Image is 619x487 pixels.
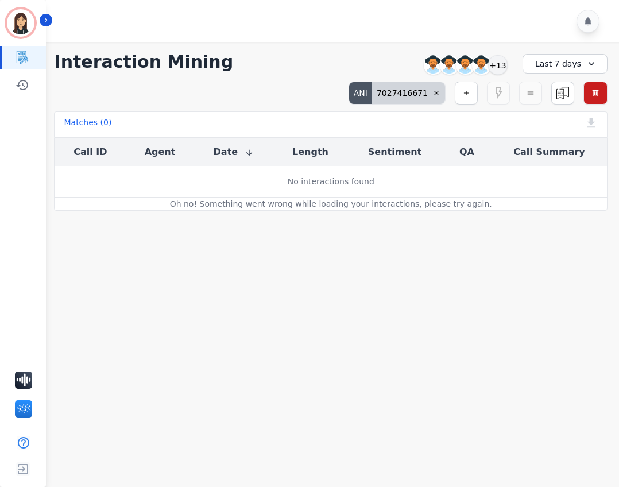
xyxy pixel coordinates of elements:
[513,145,585,159] button: Call Summary
[214,145,254,159] button: Date
[488,55,508,75] div: +13
[292,145,328,159] button: Length
[55,198,606,210] div: Oh no! Something went wrong while loading your interactions, please try again.
[73,145,107,159] button: Call ID
[64,117,111,133] div: Matches ( 0 )
[372,82,445,104] div: 7027416671
[523,54,608,74] div: Last 7 days
[288,176,374,187] div: No interactions found
[54,52,233,72] h1: Interaction Mining
[368,145,421,159] button: Sentiment
[7,9,34,37] img: Bordered avatar
[145,145,176,159] button: Agent
[349,82,372,104] div: ANI
[459,145,474,159] button: QA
